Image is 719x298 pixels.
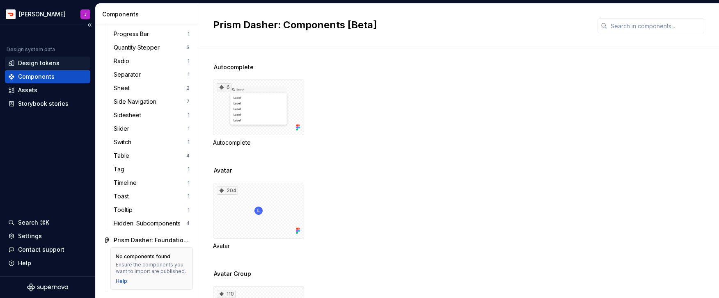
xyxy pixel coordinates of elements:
[110,68,193,81] a: Separator1
[116,253,170,260] div: No components found
[110,136,193,149] a: Switch1
[114,111,144,119] div: Sidesheet
[110,82,193,95] a: Sheet2
[188,139,190,146] div: 1
[188,180,190,186] div: 1
[19,10,66,18] div: [PERSON_NAME]
[188,31,190,37] div: 1
[5,84,90,97] a: Assets
[213,80,304,147] div: 6Autocomplete
[114,236,190,244] div: Prism Dasher: Foundations
[18,100,69,108] div: Storybook stories
[114,98,160,106] div: Side Navigation
[18,73,55,81] div: Components
[214,166,232,175] span: Avatar
[114,138,135,146] div: Switch
[114,30,152,38] div: Progress Bar
[114,165,128,173] div: Tag
[18,232,42,240] div: Settings
[110,149,193,162] a: Table4
[186,152,190,159] div: 4
[188,166,190,173] div: 1
[110,95,193,108] a: Side Navigation7
[116,278,127,284] a: Help
[110,190,193,203] a: Toast1
[217,187,238,195] div: 204
[188,125,190,132] div: 1
[217,83,231,91] div: 6
[5,216,90,229] button: Search ⌘K
[214,270,251,278] span: Avatar Group
[607,18,704,33] input: Search in components...
[114,57,133,65] div: Radio
[27,283,68,291] svg: Supernova Logo
[84,11,87,18] div: J
[188,193,190,200] div: 1
[214,63,254,71] span: Autocomplete
[18,218,49,227] div: Search ⌘K
[114,43,163,52] div: Quantity Stepper
[186,220,190,227] div: 4
[114,219,184,227] div: Hidden: Subcomponents
[110,55,193,68] a: Radio1
[114,84,133,92] div: Sheet
[5,230,90,243] a: Settings
[217,290,236,298] div: 110
[188,207,190,213] div: 1
[114,179,140,187] div: Timeline
[213,139,304,147] div: Autocomplete
[114,71,144,79] div: Separator
[188,71,190,78] div: 1
[18,86,37,94] div: Assets
[18,246,64,254] div: Contact support
[116,262,188,275] div: Ensure the components you want to import are published.
[110,109,193,122] a: Sidesheet1
[114,125,133,133] div: Slider
[110,163,193,176] a: Tag1
[5,70,90,83] a: Components
[2,5,94,23] button: [PERSON_NAME]J
[18,59,60,67] div: Design tokens
[101,234,193,247] a: Prism Dasher: Foundations
[213,242,304,250] div: Avatar
[84,19,95,31] button: Collapse sidebar
[114,192,132,200] div: Toast
[186,85,190,91] div: 2
[5,243,90,256] button: Contact support
[5,257,90,270] button: Help
[188,112,190,118] div: 1
[186,44,190,51] div: 3
[110,41,193,54] a: Quantity Stepper3
[110,176,193,189] a: Timeline1
[188,58,190,64] div: 1
[18,259,31,267] div: Help
[186,98,190,105] div: 7
[114,152,133,160] div: Table
[110,27,193,41] a: Progress Bar1
[5,57,90,70] a: Design tokens
[5,97,90,110] a: Storybook stories
[102,10,195,18] div: Components
[114,206,136,214] div: Tooltip
[213,183,304,250] div: 204Avatar
[7,46,55,53] div: Design system data
[110,217,193,230] a: Hidden: Subcomponents4
[213,18,588,32] h2: Prism Dasher: Components [Beta]
[6,9,16,19] img: bd52d190-91a7-4889-9e90-eccda45865b1.png
[110,203,193,216] a: Tooltip1
[110,122,193,135] a: Slider1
